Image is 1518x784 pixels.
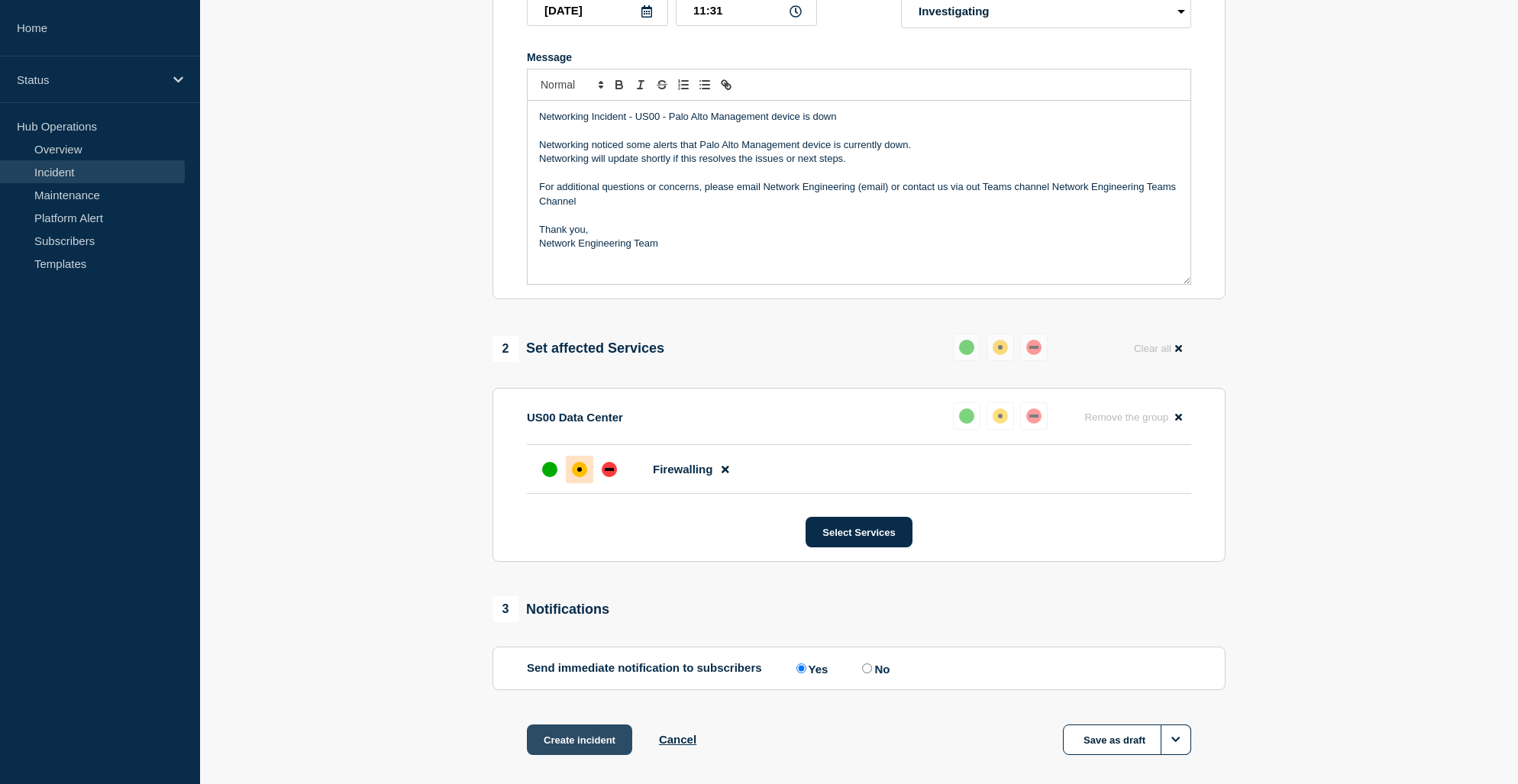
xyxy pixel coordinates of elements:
[1026,408,1042,424] div: down
[959,408,974,424] div: up
[527,411,623,424] p: US00 Data Center
[602,462,617,477] div: down
[959,340,974,355] div: up
[539,138,1179,152] p: Networking noticed some alerts that Palo Alto Management device is currently down.
[1026,340,1042,355] div: down
[527,661,762,676] p: Send immediate notification to subscribers
[539,237,1179,250] p: Network Engineering Team
[1125,334,1191,363] button: Clear all
[539,180,1179,208] p: For additional questions or concerns, please email Network Engineering (email) or contact us via ...
[539,223,1179,237] p: Thank you,
[493,596,518,622] span: 3
[539,110,1179,124] p: Networking Incident - US00 - Palo Alto Management device is down
[858,661,890,676] label: No
[1020,334,1048,361] button: down
[694,76,715,94] button: Toggle bulleted list
[1161,724,1191,755] button: Options
[953,402,980,430] button: up
[527,51,1191,63] div: Message
[653,463,712,476] span: Firewalling
[993,408,1008,424] div: affected
[715,76,737,94] button: Toggle link
[493,336,664,362] div: Set affected Services
[1075,402,1191,432] button: Remove the group
[630,76,651,94] button: Toggle italic text
[987,334,1014,361] button: affected
[806,517,912,547] button: Select Services
[651,76,673,94] button: Toggle strikethrough text
[793,661,828,676] label: Yes
[527,661,1191,676] div: Send immediate notification to subscribers
[17,73,163,86] p: Status
[673,76,694,94] button: Toggle ordered list
[493,336,518,362] span: 2
[609,76,630,94] button: Toggle bold text
[542,462,557,477] div: up
[572,462,587,477] div: affected
[659,733,696,746] button: Cancel
[796,663,806,673] input: Yes
[493,596,609,622] div: Notifications
[953,334,980,361] button: up
[993,340,1008,355] div: affected
[539,152,1179,166] p: Networking will update shortly if this resolves the issues or next steps.
[534,76,609,94] span: Font size
[862,663,872,673] input: No
[1020,402,1048,430] button: down
[528,101,1190,284] div: Message
[987,402,1014,430] button: affected
[1063,724,1191,755] button: Save as draft
[527,724,632,755] button: Create incident
[1084,411,1168,423] span: Remove the group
